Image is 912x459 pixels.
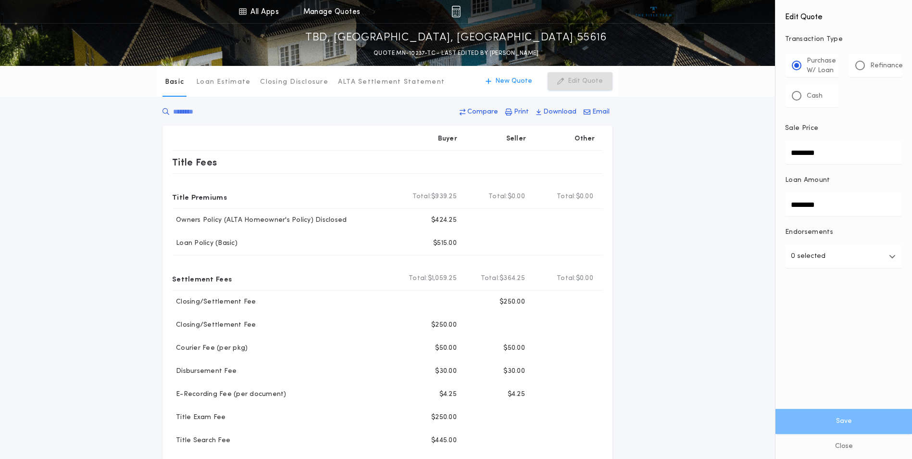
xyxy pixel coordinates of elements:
b: Total: [481,274,500,283]
button: 0 selected [785,245,902,268]
b: Total: [488,192,508,202]
button: Compare [457,103,501,121]
p: $4.25 [439,390,457,399]
h4: Edit Quote [785,6,902,23]
p: Cash [807,91,823,101]
p: $50.00 [435,344,457,353]
img: img [451,6,461,17]
span: $364.25 [500,274,525,283]
p: TBD, [GEOGRAPHIC_DATA], [GEOGRAPHIC_DATA] 55616 [305,30,607,46]
p: Download [543,107,576,117]
p: New Quote [495,76,532,86]
button: Download [533,103,579,121]
p: Buyer [438,134,457,144]
p: QUOTE MN-10237-TC - LAST EDITED BY [PERSON_NAME] [374,49,538,58]
button: Save [775,409,912,434]
p: Closing/Settlement Fee [172,320,256,330]
button: Print [502,103,532,121]
p: E-Recording Fee (per document) [172,390,287,399]
p: Transaction Type [785,35,902,44]
p: Purchase W/ Loan [807,56,836,76]
p: ALTA Settlement Statement [338,77,445,87]
p: Seller [506,134,526,144]
button: Edit Quote [548,72,612,90]
p: $445.00 [431,436,457,446]
p: $424.25 [431,216,457,225]
p: $515.00 [433,239,457,248]
p: Courier Fee (per pkg) [172,344,248,353]
p: Edit Quote [568,76,603,86]
p: Closing Disclosure [260,77,328,87]
span: $0.00 [576,274,593,283]
p: Title Premiums [172,189,227,204]
p: Compare [467,107,498,117]
p: Email [592,107,610,117]
p: Loan Estimate [196,77,250,87]
span: $0.00 [508,192,525,202]
p: $30.00 [435,367,457,376]
p: Refinance [870,61,903,71]
img: vs-icon [636,7,672,16]
p: Closing/Settlement Fee [172,297,256,307]
span: $0.00 [576,192,593,202]
p: Settlement Fees [172,271,232,286]
input: Loan Amount [785,193,902,216]
p: $250.00 [431,320,457,330]
p: Endorsements [785,228,902,237]
b: Total: [557,192,576,202]
b: Total: [409,274,428,283]
p: Sale Price [785,124,818,133]
p: 0 selected [791,251,825,262]
p: $50.00 [503,344,525,353]
span: $1,059.25 [428,274,457,283]
p: Basic [165,77,184,87]
p: Owners Policy (ALTA Homeowner's Policy) Disclosed [172,216,347,225]
p: Disbursement Fee [172,367,237,376]
button: New Quote [476,72,542,90]
b: Total: [557,274,576,283]
p: Title Fees [172,154,217,170]
input: Sale Price [785,141,902,164]
span: $939.25 [431,192,457,202]
p: Other [575,134,595,144]
p: $30.00 [503,367,525,376]
p: Loan Policy (Basic) [172,239,237,248]
button: Close [775,434,912,459]
b: Total: [412,192,432,202]
p: Print [514,107,529,117]
p: Title Exam Fee [172,413,226,422]
p: $250.00 [500,297,525,307]
p: $4.25 [508,390,525,399]
p: Title Search Fee [172,436,230,446]
button: Email [581,103,612,121]
p: Loan Amount [785,176,830,185]
p: $250.00 [431,413,457,422]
